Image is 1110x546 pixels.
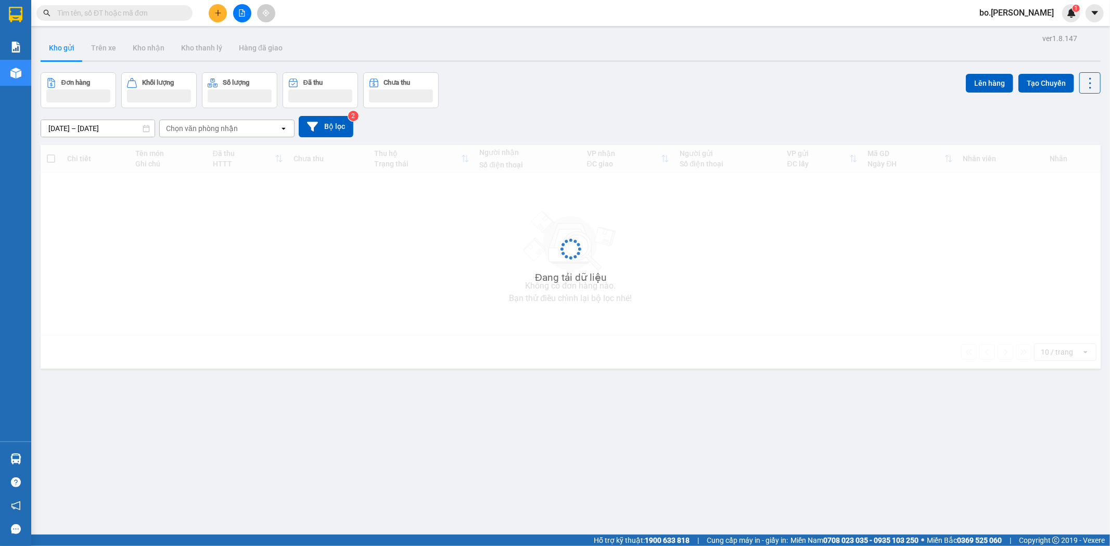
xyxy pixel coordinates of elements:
[299,116,353,137] button: Bộ lọc
[283,72,358,108] button: Đã thu
[1074,5,1078,12] span: 1
[279,124,288,133] svg: open
[223,79,249,86] div: Số lượng
[823,536,918,544] strong: 0708 023 035 - 0935 103 250
[214,9,222,17] span: plus
[202,72,277,108] button: Số lượng
[790,535,918,546] span: Miền Nam
[238,9,246,17] span: file-add
[41,120,155,137] input: Select a date range.
[348,111,359,121] sup: 2
[11,501,21,511] span: notification
[257,4,275,22] button: aim
[41,72,116,108] button: Đơn hàng
[43,9,50,17] span: search
[233,4,251,22] button: file-add
[121,72,197,108] button: Khối lượng
[697,535,699,546] span: |
[921,538,924,542] span: ⚪️
[57,7,180,19] input: Tìm tên, số ĐT hoặc mã đơn
[41,35,83,60] button: Kho gửi
[384,79,411,86] div: Chưa thu
[966,74,1013,93] button: Lên hàng
[1067,8,1076,18] img: icon-new-feature
[83,35,124,60] button: Trên xe
[645,536,690,544] strong: 1900 633 818
[10,453,21,464] img: warehouse-icon
[61,79,90,86] div: Đơn hàng
[971,6,1062,19] span: bo.[PERSON_NAME]
[10,68,21,79] img: warehouse-icon
[1073,5,1080,12] sup: 1
[535,270,606,285] div: Đang tải dữ liệu
[1052,537,1060,544] span: copyright
[303,79,323,86] div: Đã thu
[707,535,788,546] span: Cung cấp máy in - giấy in:
[1090,8,1100,18] span: caret-down
[166,123,238,134] div: Chọn văn phòng nhận
[1018,74,1074,93] button: Tạo Chuyến
[1010,535,1011,546] span: |
[124,35,173,60] button: Kho nhận
[1086,4,1104,22] button: caret-down
[363,72,439,108] button: Chưa thu
[1042,33,1077,44] div: ver 1.8.147
[209,4,227,22] button: plus
[173,35,231,60] button: Kho thanh lý
[142,79,174,86] div: Khối lượng
[262,9,270,17] span: aim
[594,535,690,546] span: Hỗ trợ kỹ thuật:
[11,524,21,534] span: message
[11,477,21,487] span: question-circle
[231,35,291,60] button: Hàng đã giao
[927,535,1002,546] span: Miền Bắc
[9,7,22,22] img: logo-vxr
[957,536,1002,544] strong: 0369 525 060
[10,42,21,53] img: solution-icon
